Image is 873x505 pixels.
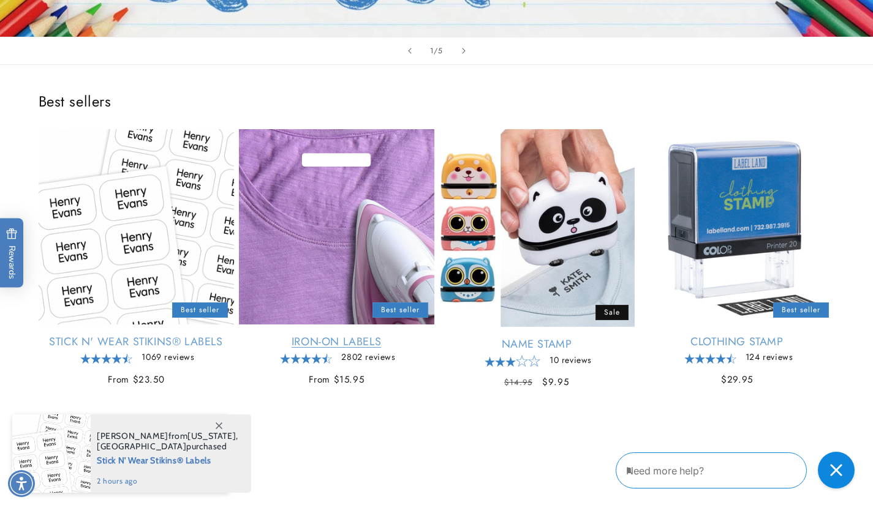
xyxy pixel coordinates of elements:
[6,228,18,279] span: Rewards
[39,129,835,399] ul: Slider
[187,430,236,441] span: [US_STATE]
[434,45,438,57] span: /
[39,92,835,111] h2: Best sellers
[239,335,434,349] a: Iron-On Labels
[439,337,635,351] a: Name Stamp
[396,37,423,64] button: Previous slide
[97,476,238,487] span: 2 hours ago
[39,335,234,349] a: Stick N' Wear Stikins® Labels
[97,430,168,441] span: [PERSON_NAME]
[450,37,477,64] button: Next slide
[616,447,861,493] iframe: Gorgias Floating Chat
[39,449,835,468] h2: Recently added products
[640,335,835,349] a: Clothing Stamp
[97,441,186,452] span: [GEOGRAPHIC_DATA]
[97,431,238,452] span: from , purchased
[8,470,35,497] div: Accessibility Menu
[97,452,238,467] span: Stick N' Wear Stikins® Labels
[438,45,443,57] span: 5
[430,45,434,57] span: 1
